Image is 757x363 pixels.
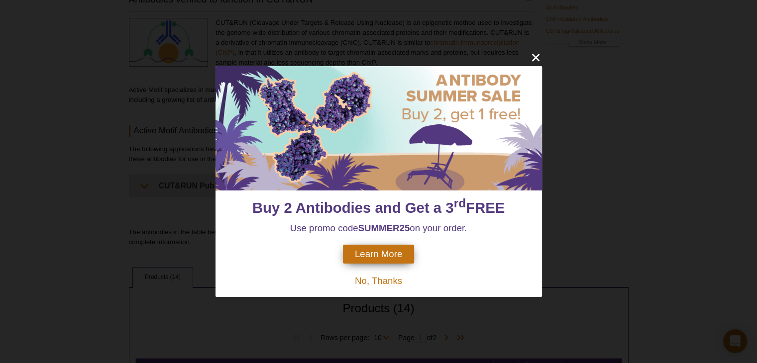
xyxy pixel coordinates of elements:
[358,223,410,233] strong: SUMMER25
[252,199,505,216] span: Buy 2 Antibodies and Get a 3 FREE
[355,249,402,260] span: Learn More
[355,275,402,286] span: No, Thanks
[454,196,466,210] sup: rd
[290,223,467,233] span: Use promo code on your order.
[530,51,542,64] button: close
